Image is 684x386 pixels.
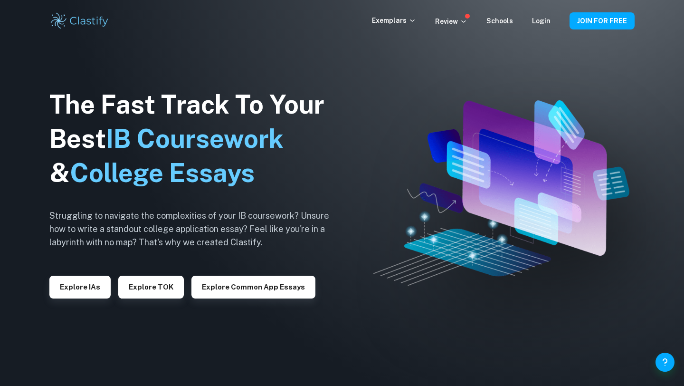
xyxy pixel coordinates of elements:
h6: Struggling to navigate the complexities of your IB coursework? Unsure how to write a standout col... [49,209,344,249]
span: College Essays [70,158,255,188]
h1: The Fast Track To Your Best & [49,87,344,190]
p: Review [435,16,467,27]
a: Login [532,17,551,25]
button: Help and Feedback [655,353,674,372]
img: Clastify logo [49,11,110,30]
span: IB Coursework [106,124,284,154]
a: Explore TOK [118,282,184,291]
button: Explore IAs [49,276,111,299]
button: JOIN FOR FREE [570,12,635,29]
a: Explore Common App essays [191,282,315,291]
button: Explore TOK [118,276,184,299]
button: Explore Common App essays [191,276,315,299]
img: Clastify hero [373,100,629,286]
a: Schools [486,17,513,25]
a: Explore IAs [49,282,111,291]
p: Exemplars [372,15,416,26]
